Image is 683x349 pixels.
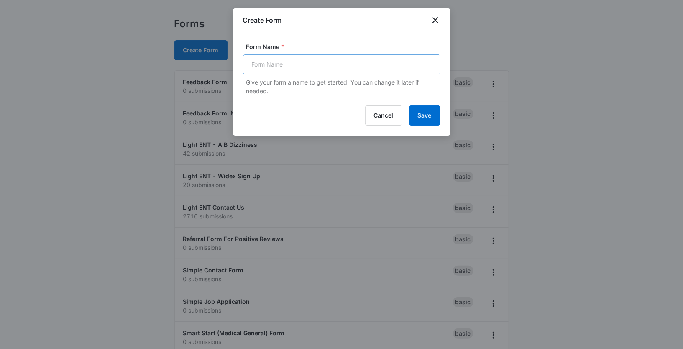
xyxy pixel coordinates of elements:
h1: Create Form [243,15,282,25]
button: close [430,15,440,25]
button: Cancel [365,105,402,126]
input: Form Name [243,54,440,74]
button: Save [409,105,440,126]
p: Give your form a name to get started. You can change it later if needed. [246,78,440,95]
label: Form Name [246,42,444,51]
